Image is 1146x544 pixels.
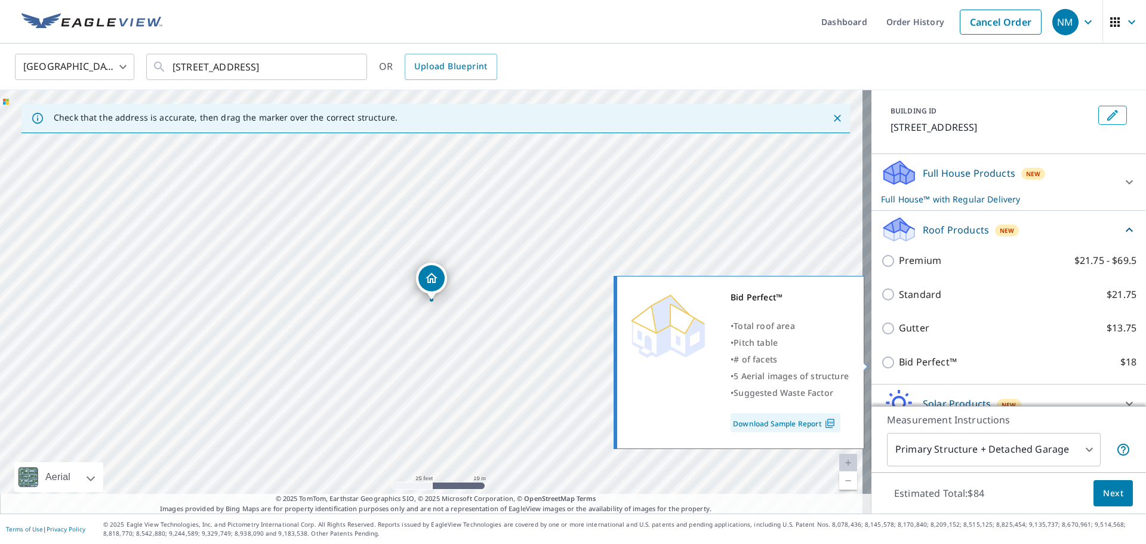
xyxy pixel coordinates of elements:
img: Pdf Icon [822,418,838,429]
div: Primary Structure + Detached Garage [887,433,1101,466]
a: Terms [577,494,596,503]
a: Current Level 20, Zoom Out [839,472,857,490]
p: [STREET_ADDRESS] [891,120,1093,134]
span: Upload Blueprint [414,59,487,74]
div: OR [379,54,497,80]
span: Pitch table [734,337,778,348]
div: Solar ProductsNew [881,389,1136,418]
img: Premium [626,289,710,361]
p: Gutter [899,321,929,336]
span: New [1002,400,1016,410]
p: $18 [1120,355,1136,370]
span: New [1000,226,1015,235]
div: Aerial [42,462,74,492]
p: Measurement Instructions [887,413,1130,427]
div: Aerial [14,462,103,492]
span: Next [1103,486,1123,501]
p: Bid Perfect™ [899,355,957,370]
img: EV Logo [21,13,162,31]
span: New [1026,169,1041,179]
div: [GEOGRAPHIC_DATA] [15,50,134,84]
p: Estimated Total: $84 [885,480,994,506]
p: $13.75 [1107,321,1136,336]
a: Upload Blueprint [405,54,497,80]
a: OpenStreetMap [524,494,574,503]
span: Total roof area [734,320,795,331]
button: Close [830,110,845,126]
p: $21.75 [1107,287,1136,302]
span: Suggested Waste Factor [734,387,833,398]
p: Check that the address is accurate, then drag the marker over the correct structure. [54,112,398,123]
p: $21.75 - $69.5 [1074,253,1136,268]
p: Roof Products [923,223,989,237]
p: Standard [899,287,941,302]
div: Full House ProductsNewFull House™ with Regular Delivery [881,159,1136,205]
button: Next [1093,480,1133,507]
div: Bid Perfect™ [731,289,849,306]
div: Roof ProductsNew [881,216,1136,244]
div: • [731,368,849,385]
p: Full House Products [923,166,1015,180]
span: 5 Aerial images of structure [734,370,849,382]
button: Edit building 1 [1098,106,1127,125]
div: • [731,351,849,368]
span: # of facets [734,354,777,365]
p: Solar Products [923,397,991,411]
div: Dropped pin, building 1, Residential property, 525 S 800 W Payson, UT 84651 [416,263,447,300]
input: Search by address or latitude-longitude [172,50,343,84]
span: © 2025 TomTom, Earthstar Geographics SIO, © 2025 Microsoft Corporation, © [276,494,596,504]
p: BUILDING ID [891,106,936,116]
div: • [731,385,849,401]
div: • [731,318,849,334]
div: • [731,334,849,351]
a: Cancel Order [960,10,1042,35]
a: Terms of Use [6,525,43,533]
div: NM [1052,9,1079,35]
p: Full House™ with Regular Delivery [881,193,1115,205]
p: © 2025 Eagle View Technologies, Inc. and Pictometry International Corp. All Rights Reserved. Repo... [103,520,1140,538]
p: | [6,525,85,533]
a: Current Level 20, Zoom In Disabled [839,454,857,472]
p: Premium [899,253,941,268]
span: Your report will include the primary structure and a detached garage if one exists. [1116,442,1130,457]
a: Download Sample Report [731,413,840,432]
a: Privacy Policy [47,525,85,533]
